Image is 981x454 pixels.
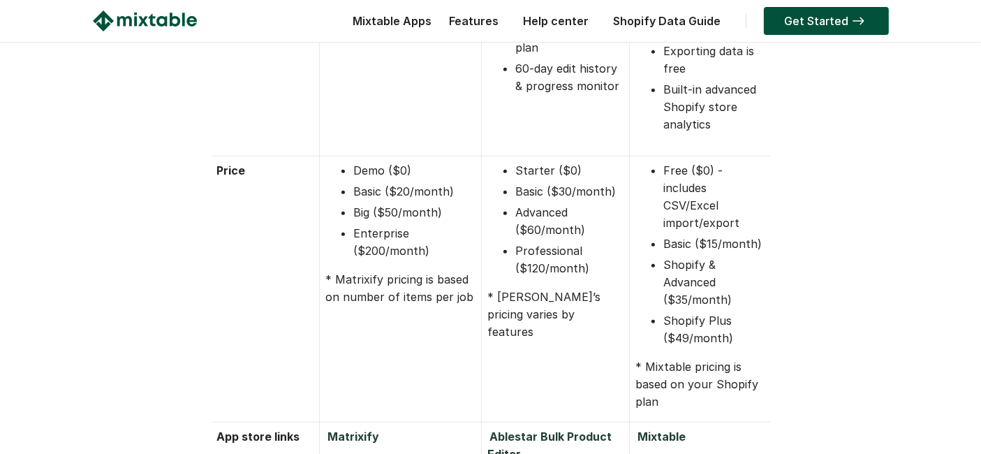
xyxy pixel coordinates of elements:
a: Get Started [764,7,889,35]
strong: Price [217,163,246,177]
td: * [PERSON_NAME]’s pricing varies by features [482,156,630,423]
li: Big ($50/month) [353,204,475,221]
li: 60-day edit history & progress monitor [515,60,624,95]
li: Demo ($0) [353,162,475,180]
li: Basic ($15/month) [663,235,765,253]
strong: App store links [217,430,300,444]
li: Free ($0) - includes CSV/Excel import/export [663,162,765,232]
a: Features [443,14,506,28]
a: Matrixify [325,430,381,444]
a: Mixtable [635,430,688,444]
a: Help center [517,14,596,28]
li: Shopify & Advanced ($35/month) [663,256,765,309]
li: Basic ($20/month) [353,183,475,200]
div: Mixtable Apps [346,10,432,38]
td: * Mixtable pricing is based on your Shopify plan [630,156,770,423]
li: Exporting data is free [663,43,765,78]
a: Shopify Data Guide [607,14,728,28]
td: * Matrixify pricing is based on number of items per job [320,156,482,423]
img: Mixtable logo [93,10,197,31]
li: Professional ($120/month) [515,242,624,277]
li: Enterprise ($200/month) [353,225,475,260]
li: Built-in advanced Shopify store analytics [663,81,765,133]
img: arrow-right.svg [849,17,868,25]
li: Starter ($0) [515,162,624,180]
li: Basic ($30/month) [515,183,624,200]
li: Shopify Plus ($49/month) [663,312,765,347]
li: Advanced ($60/month) [515,204,624,239]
